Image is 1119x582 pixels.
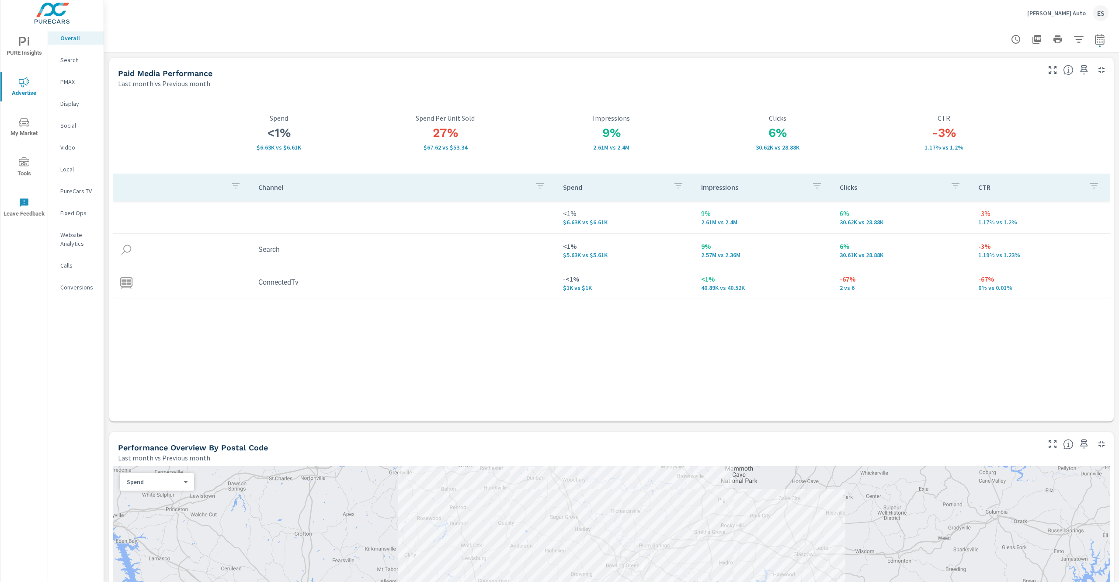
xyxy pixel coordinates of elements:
[48,185,104,198] div: PureCars TV
[48,141,104,154] div: Video
[3,117,45,139] span: My Market
[701,251,826,258] p: 2,569,111 vs 2,356,532
[840,241,964,251] p: 6%
[60,56,97,64] p: Search
[0,26,48,227] div: nav menu
[60,121,97,130] p: Social
[563,208,688,219] p: <1%
[563,241,688,251] p: <1%
[118,443,268,452] h5: Performance Overview By Postal Code
[60,165,97,174] p: Local
[120,243,133,256] img: icon-search.svg
[978,183,1082,192] p: CTR
[701,219,826,226] p: 2,610,003 vs 2,397,049
[196,144,362,151] p: $6,627 vs $6,614
[1070,31,1088,48] button: Apply Filters
[978,284,1103,291] p: 0% vs 0.01%
[48,119,104,132] div: Social
[563,219,688,226] p: $6,627 vs $6,614
[60,34,97,42] p: Overall
[528,125,695,140] h3: 9%
[48,163,104,176] div: Local
[48,228,104,250] div: Website Analytics
[196,114,362,122] p: Spend
[861,125,1027,140] h3: -3%
[1095,63,1109,77] button: Minimize Widget
[563,251,688,258] p: $5,626 vs $5,611
[695,125,861,140] h3: 6%
[1077,437,1091,451] span: Save this to your personalized report
[1077,63,1091,77] span: Save this to your personalized report
[60,283,97,292] p: Conversions
[196,125,362,140] h3: <1%
[60,209,97,217] p: Fixed Ops
[978,251,1103,258] p: 1.19% vs 1.23%
[1028,31,1046,48] button: "Export Report to PDF"
[3,77,45,98] span: Advertise
[60,77,97,86] p: PMAX
[840,274,964,284] p: -67%
[251,271,556,293] td: ConnectedTv
[3,157,45,179] span: Tools
[1049,31,1067,48] button: Print Report
[1063,439,1074,450] span: Understand performance data by postal code. Individual postal codes can be selected and expanded ...
[701,241,826,251] p: 9%
[362,144,528,151] p: $67.62 vs $53.34
[118,453,210,463] p: Last month vs Previous month
[60,187,97,195] p: PureCars TV
[563,284,688,291] p: $1,001 vs $1,003
[1027,9,1086,17] p: [PERSON_NAME] Auto
[48,31,104,45] div: Overall
[840,208,964,219] p: 6%
[1095,437,1109,451] button: Minimize Widget
[3,37,45,58] span: PURE Insights
[362,125,528,140] h3: 27%
[840,183,943,192] p: Clicks
[120,276,133,289] img: icon-connectedtv.svg
[60,99,97,108] p: Display
[60,143,97,152] p: Video
[48,281,104,294] div: Conversions
[861,114,1027,122] p: CTR
[978,274,1103,284] p: -67%
[840,284,964,291] p: 2 vs 6
[528,114,695,122] p: Impressions
[840,219,964,226] p: 30,616 vs 28,883
[695,144,861,151] p: 30,616 vs 28,883
[1091,31,1109,48] button: Select Date Range
[695,114,861,122] p: Clicks
[118,69,212,78] h5: Paid Media Performance
[840,251,964,258] p: 30,614 vs 28,877
[48,206,104,220] div: Fixed Ops
[48,97,104,110] div: Display
[528,144,695,151] p: 2,610,003 vs 2,397,049
[48,75,104,88] div: PMAX
[701,284,826,291] p: 40,892 vs 40,517
[258,183,528,192] p: Channel
[3,198,45,219] span: Leave Feedback
[118,78,210,89] p: Last month vs Previous month
[701,208,826,219] p: 9%
[563,183,667,192] p: Spend
[563,274,688,284] p: -<1%
[701,274,826,284] p: <1%
[861,144,1027,151] p: 1.17% vs 1.2%
[1063,65,1074,75] span: Understand performance metrics over the selected time range.
[978,208,1103,219] p: -3%
[978,219,1103,226] p: 1.17% vs 1.2%
[60,230,97,248] p: Website Analytics
[362,114,528,122] p: Spend Per Unit Sold
[48,53,104,66] div: Search
[978,241,1103,251] p: -3%
[48,259,104,272] div: Calls
[60,261,97,270] p: Calls
[251,238,556,261] td: Search
[1046,63,1060,77] button: Make Fullscreen
[1093,5,1109,21] div: ES
[120,478,187,486] div: Spend
[1046,437,1060,451] button: Make Fullscreen
[127,478,180,486] p: Spend
[701,183,805,192] p: Impressions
